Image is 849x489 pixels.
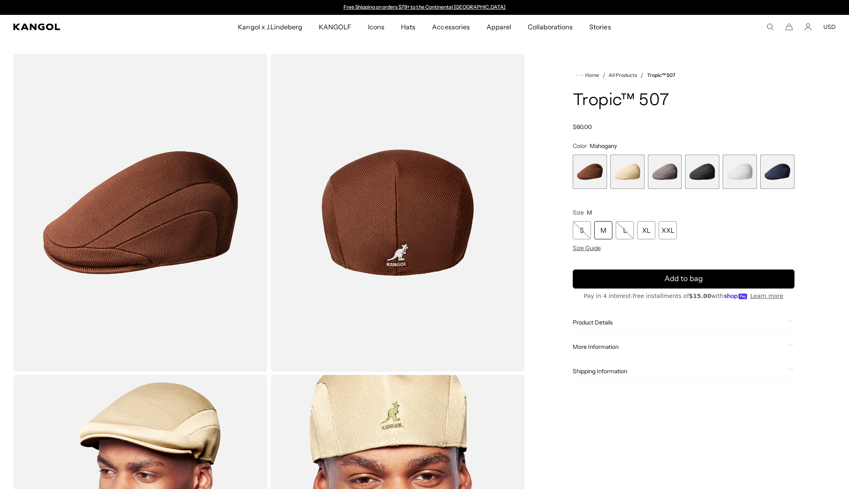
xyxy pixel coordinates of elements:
[339,4,510,11] div: Announcement
[339,4,510,11] slideshow-component: Announcement bar
[573,155,607,189] div: 1 of 6
[573,244,601,252] span: Size Guide
[637,70,643,80] li: /
[271,54,525,372] img: color-mahogany
[401,15,415,39] span: Hats
[610,155,645,189] label: Beige
[13,24,158,30] a: Kangol
[573,270,794,289] button: Add to bag
[685,155,719,189] div: 4 of 6
[486,15,511,39] span: Apparel
[13,54,268,372] img: color-mahogany
[424,15,478,39] a: Accessories
[576,72,599,79] a: Home
[760,155,794,189] label: Navy
[573,343,785,351] span: More Information
[766,23,774,31] summary: Search here
[573,367,785,375] span: Shipping Information
[368,15,384,39] span: Icons
[573,123,592,131] span: $60.00
[685,155,719,189] label: Black
[590,142,617,150] span: Mahogany
[647,72,676,78] a: Tropic™ 507
[573,209,584,216] span: Size
[760,155,794,189] div: 6 of 6
[723,155,757,189] div: 5 of 6
[238,15,302,39] span: Kangol x J.Lindeberg
[339,4,510,11] div: 1 of 2
[609,72,637,78] a: All Products
[311,15,360,39] a: KANGOLF
[804,23,812,31] a: Account
[648,155,682,189] label: Charcoal
[594,221,612,239] div: M
[573,92,794,110] h1: Tropic™ 507
[723,155,757,189] label: White
[823,23,836,31] button: USD
[599,70,605,80] li: /
[785,23,793,31] button: Cart
[573,70,794,80] nav: breadcrumbs
[319,15,351,39] span: KANGOLF
[648,155,682,189] div: 3 of 6
[616,221,634,239] div: L
[528,15,573,39] span: Collaborations
[393,15,424,39] a: Hats
[637,221,655,239] div: XL
[432,15,470,39] span: Accessories
[583,72,599,78] span: Home
[664,273,703,284] span: Add to bag
[360,15,393,39] a: Icons
[519,15,581,39] a: Collaborations
[573,142,587,150] span: Color
[659,221,677,239] div: XXL
[478,15,519,39] a: Apparel
[610,155,645,189] div: 2 of 6
[587,209,592,216] span: M
[573,155,607,189] label: Mahogany
[573,319,785,326] span: Product Details
[573,221,591,239] div: S
[230,15,311,39] a: Kangol x J.Lindeberg
[589,15,611,39] span: Stories
[344,4,506,10] a: Free Shipping on orders $79+ to the Continental [GEOGRAPHIC_DATA]
[581,15,619,39] a: Stories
